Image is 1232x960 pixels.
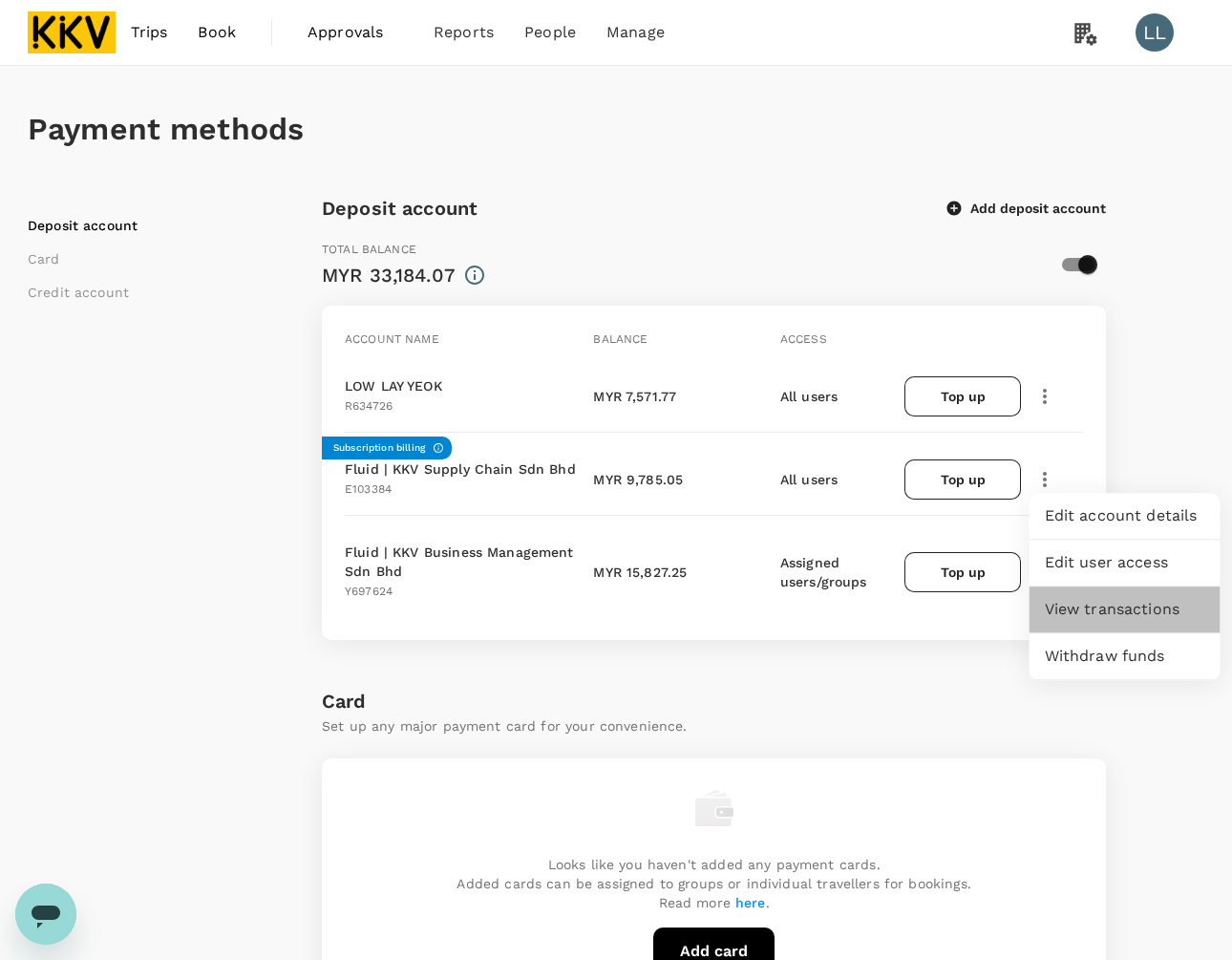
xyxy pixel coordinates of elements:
span: Reports [434,21,494,44]
h6: Deposit account [322,193,478,224]
p: MYR 7,571.77 [593,387,676,406]
span: Approvals [308,21,403,44]
p: Set up any major payment card for your convenience. [322,716,1106,736]
span: Y697624 [345,585,393,598]
span: View transactions [1045,598,1205,621]
span: Assigned users/groups [780,555,867,589]
p: MYR 15,827.25 [593,563,687,582]
div: Edit user access [1030,540,1221,587]
button: Top up [904,376,1021,416]
p: MYR 9,785.05 [593,470,683,489]
div: LL [1136,13,1174,52]
p: Fluid | KKV Supply Chain Sdn Bhd [345,459,576,479]
button: Top up [904,459,1021,500]
img: empty [695,789,733,827]
li: Card [28,249,266,268]
span: All users [780,389,838,404]
h6: Subscription billing [333,440,425,456]
span: Edit user access [1045,551,1205,574]
span: All users [780,472,838,487]
div: Withdraw funds [1030,633,1221,680]
div: Edit account details [1030,493,1221,540]
p: LOW LAY YEOK [345,376,442,395]
span: Withdraw funds [1045,645,1205,668]
p: Fluid | KKV Business Management Sdn Bhd [345,543,585,581]
li: Credit account [28,283,266,302]
h1: Payment methods [28,112,1204,147]
span: Account name [345,332,439,346]
span: Manage [606,21,665,44]
span: People [524,21,576,44]
span: Trips [131,21,168,44]
span: Total balance [322,243,416,256]
button: Add deposit account [947,200,1106,217]
span: Access [780,332,827,346]
span: R634726 [345,399,393,413]
iframe: Button to launch messaging window [15,884,76,945]
li: Deposit account [28,216,266,235]
h6: Card [322,686,1106,716]
div: View transactions [1030,587,1221,633]
div: MYR 33,184.07 [322,260,456,290]
p: Looks like you haven't added any payment cards. Added cards can be assigned to groups or individu... [457,855,970,912]
span: Book [198,21,236,44]
img: KKV Supply Chain Sdn Bhd [28,11,116,53]
span: Edit account details [1045,504,1205,527]
a: here [735,895,766,910]
button: Top up [904,552,1021,592]
span: Balance [593,332,648,346]
span: E103384 [345,482,392,496]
